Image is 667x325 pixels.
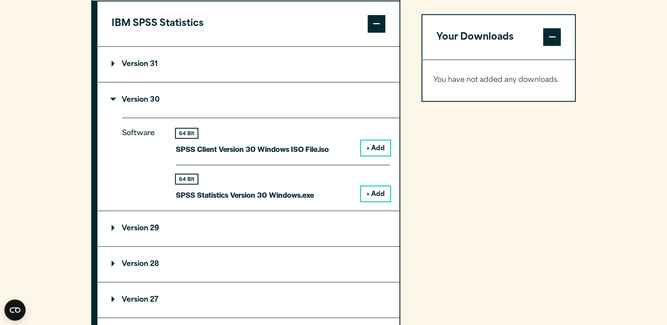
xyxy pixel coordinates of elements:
summary: Version 30 [97,82,399,118]
p: SPSS Client Version 30 Windows ISO File.iso [176,143,329,155]
summary: Version 27 [97,282,399,318]
p: SPSS Statistics Version 30 Windows.exe [176,188,314,201]
p: You have not added any downloads. [433,74,564,87]
p: Version 29 [112,225,159,232]
button: Open CMP widget [4,299,26,321]
button: + Add [361,186,390,201]
div: 64 Bit [176,174,197,184]
summary: Version 31 [97,47,399,82]
button: Your Downloads [422,15,575,60]
summary: Version 28 [97,247,399,282]
div: Your Downloads [422,60,575,101]
p: Software [122,127,162,194]
p: Version 31 [112,61,158,68]
button: IBM SPSS Statistics [97,1,399,46]
p: Version 28 [112,261,159,268]
div: 64 Bit [176,129,197,138]
p: Version 30 [112,96,160,103]
button: + Add [361,140,390,155]
summary: Version 29 [97,211,399,246]
p: Version 27 [112,296,158,303]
